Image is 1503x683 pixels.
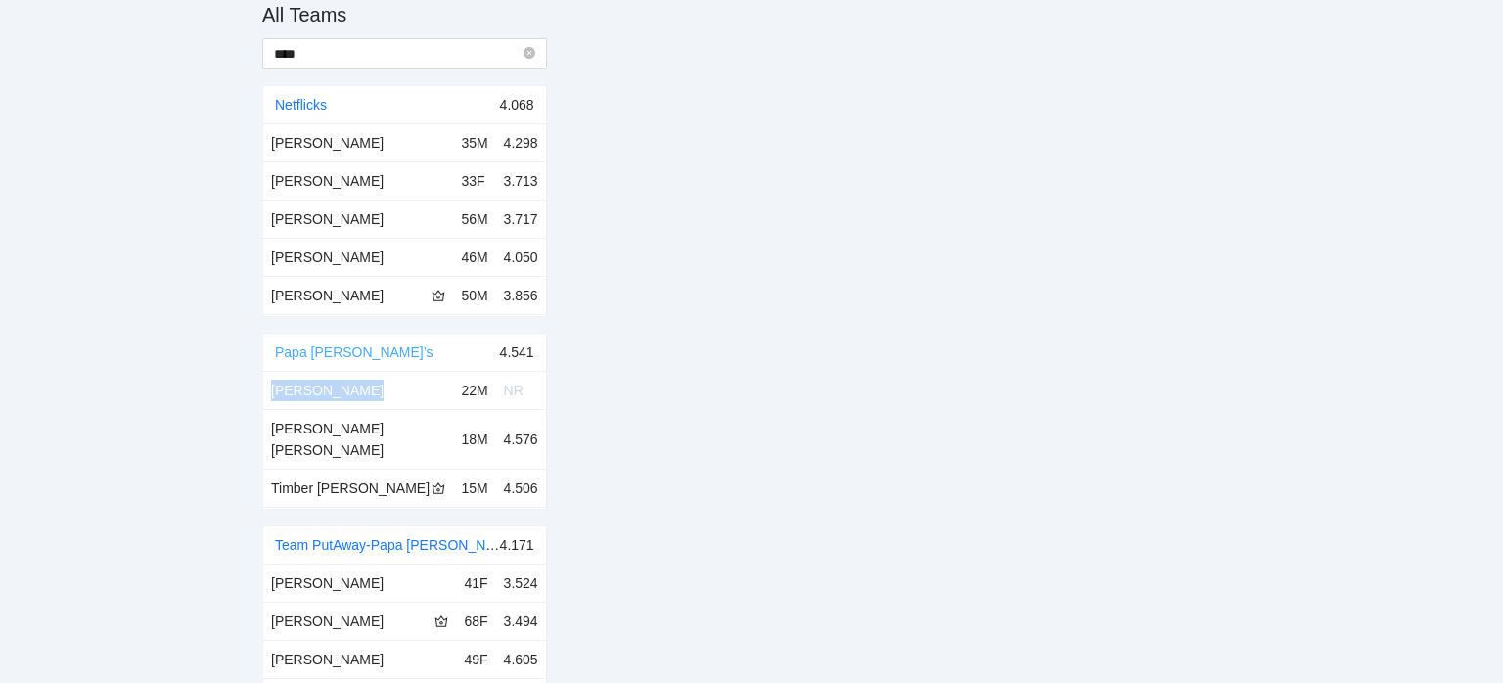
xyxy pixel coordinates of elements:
[271,649,448,670] div: [PERSON_NAME]
[453,124,495,162] td: 35M
[271,247,445,268] div: [PERSON_NAME]
[271,572,448,594] div: [PERSON_NAME]
[504,288,538,303] span: 3.856
[271,208,445,230] div: [PERSON_NAME]
[504,575,538,591] span: 3.524
[271,380,445,401] div: [PERSON_NAME]
[456,565,495,603] td: 41F
[504,250,538,265] span: 4.050
[453,276,495,314] td: 50M
[504,480,538,496] span: 4.506
[504,432,538,447] span: 4.576
[500,86,534,123] div: 4.068
[432,289,445,302] span: crown
[271,170,445,192] div: [PERSON_NAME]
[453,372,495,410] td: 22M
[504,652,538,667] span: 4.605
[456,602,495,640] td: 68F
[453,409,495,469] td: 18M
[271,418,445,461] div: [PERSON_NAME] [PERSON_NAME]
[275,537,528,553] a: Team PutAway-Papa [PERSON_NAME]'s
[275,344,433,360] a: Papa [PERSON_NAME]’s
[275,97,327,113] a: Netflicks
[504,614,538,629] span: 3.494
[504,135,538,151] span: 4.298
[271,478,432,499] div: Timber [PERSON_NAME]
[453,469,495,507] td: 15M
[524,45,535,64] span: close-circle
[262,1,346,28] h2: All Teams
[456,640,495,678] td: 49F
[504,383,524,398] span: NR
[453,238,495,276] td: 46M
[271,132,445,154] div: [PERSON_NAME]
[500,526,534,564] div: 4.171
[271,611,434,632] div: [PERSON_NAME]
[271,285,432,306] div: [PERSON_NAME]
[524,47,535,59] span: close-circle
[500,334,534,371] div: 4.541
[504,211,538,227] span: 3.717
[504,173,538,189] span: 3.713
[453,161,495,200] td: 33F
[453,200,495,238] td: 56M
[432,481,445,495] span: crown
[434,615,448,628] span: crown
